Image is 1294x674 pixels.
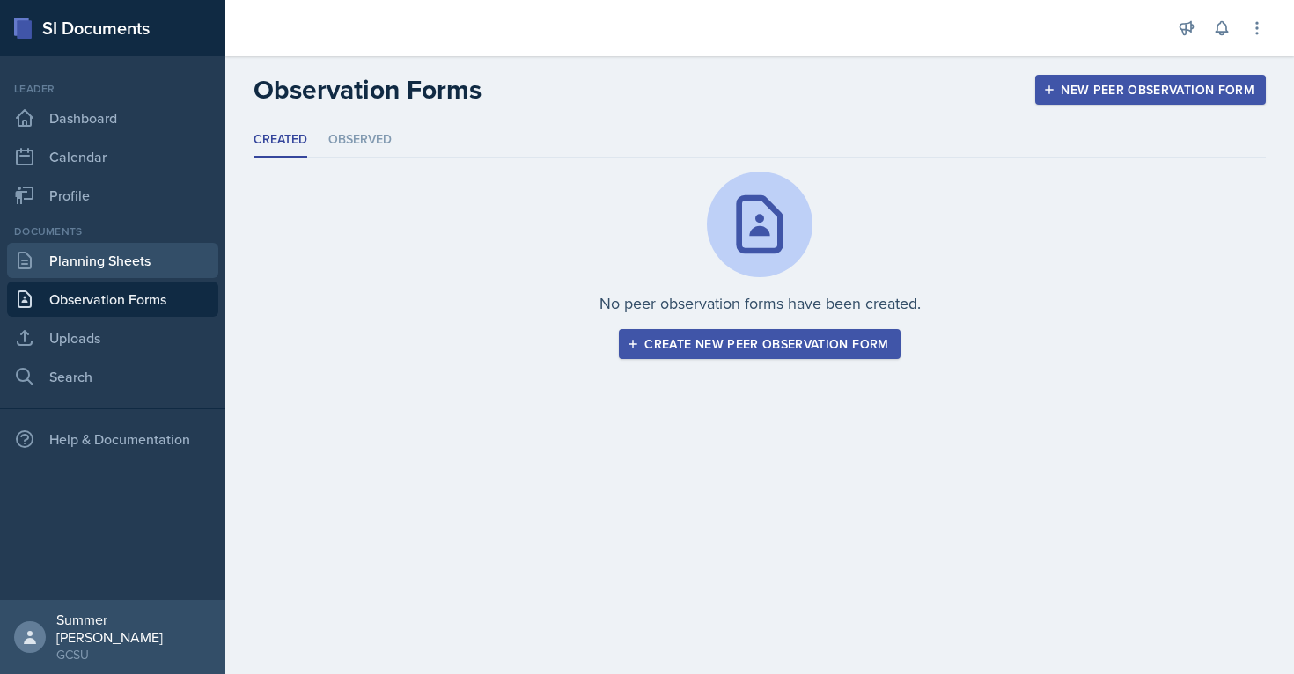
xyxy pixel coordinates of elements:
button: New Peer Observation Form [1035,75,1266,105]
a: Planning Sheets [7,243,218,278]
div: Leader [7,81,218,97]
div: Help & Documentation [7,421,218,457]
button: Create new peer observation form [619,329,900,359]
div: GCSU [56,646,211,663]
a: Profile [7,178,218,213]
a: Search [7,359,218,394]
div: Create new peer observation form [630,337,888,351]
li: Observed [328,123,392,158]
h2: Observation Forms [254,74,482,106]
div: Summer [PERSON_NAME] [56,611,211,646]
p: No peer observation forms have been created. [599,291,921,315]
a: Uploads [7,320,218,355]
div: Documents [7,223,218,239]
a: Dashboard [7,100,218,136]
div: New Peer Observation Form [1047,83,1254,97]
li: Created [254,123,307,158]
a: Calendar [7,139,218,174]
a: Observation Forms [7,282,218,317]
